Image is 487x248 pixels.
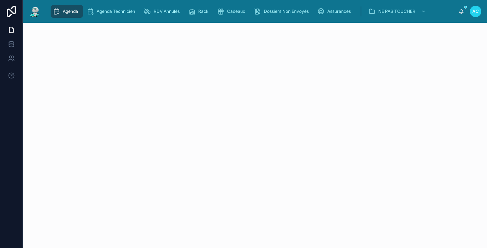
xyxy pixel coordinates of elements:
a: Agenda [51,5,83,18]
a: NE PAS TOUCHER [366,5,430,18]
a: Dossiers Non Envoyés [252,5,314,18]
a: Agenda Technicien [84,5,140,18]
span: Agenda Technicien [97,9,135,14]
span: NE PAS TOUCHER [378,9,415,14]
span: Agenda [63,9,78,14]
span: RDV Annulés [154,9,180,14]
a: RDV Annulés [142,5,185,18]
span: Rack [198,9,209,14]
span: AC [472,9,479,14]
a: Assurances [315,5,356,18]
div: scrollable content [47,4,458,19]
span: Assurances [327,9,351,14]
span: Cadeaux [227,9,245,14]
img: App logo [29,6,41,17]
a: Cadeaux [215,5,250,18]
span: Dossiers Non Envoyés [264,9,309,14]
a: Rack [186,5,214,18]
